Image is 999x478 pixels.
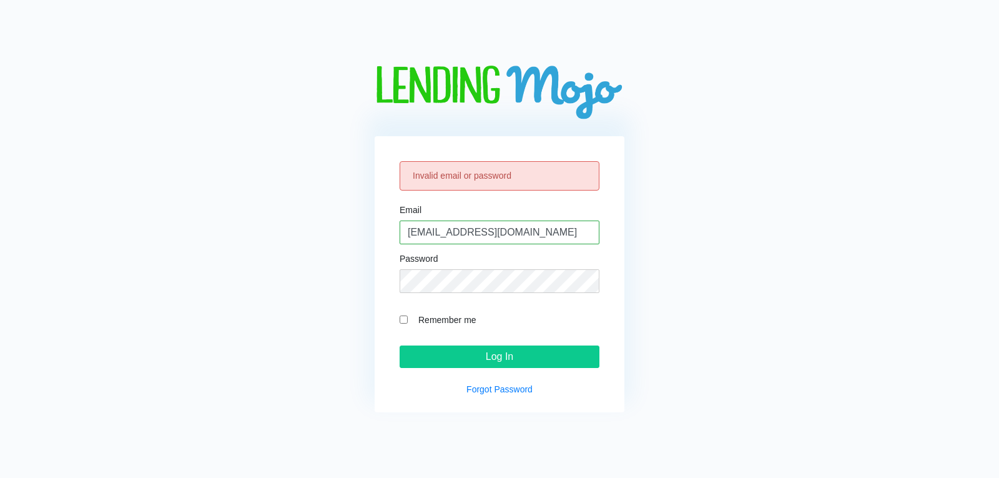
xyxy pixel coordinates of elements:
[412,312,599,327] label: Remember me
[400,254,438,263] label: Password
[400,346,599,368] input: Log In
[400,206,421,214] label: Email
[400,161,599,191] div: Invalid email or password
[375,66,624,121] img: logo-big.png
[466,384,533,394] a: Forgot Password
